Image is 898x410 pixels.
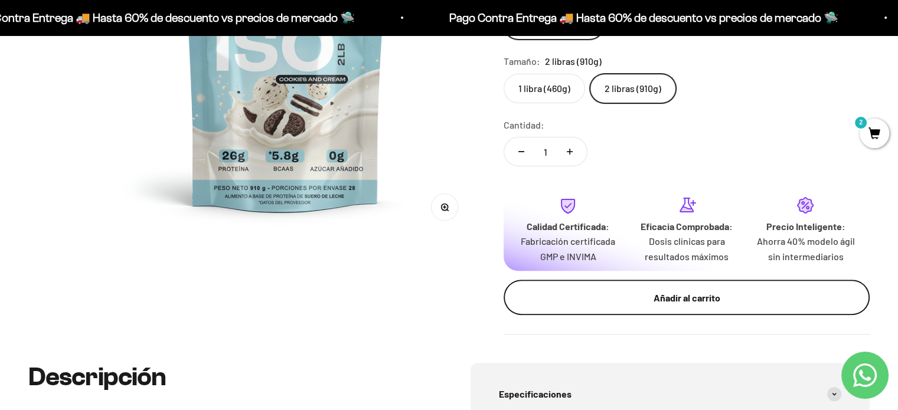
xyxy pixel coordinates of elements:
[504,117,544,133] label: Cantidad:
[553,137,587,166] button: Aumentar cantidad
[756,234,855,264] p: Ahorra 40% modelo ágil sin intermediarios
[518,234,618,264] p: Fabricación certificada GMP e INVIMA
[28,363,428,391] h2: Descripción
[641,221,733,232] strong: Eficacia Comprobada:
[854,116,868,130] mark: 2
[766,221,845,232] strong: Precio Inteligente:
[860,128,889,141] a: 2
[504,54,540,69] legend: Tamaño:
[527,290,846,306] div: Añadir al carrito
[504,280,870,315] button: Añadir al carrito
[499,386,572,402] span: Especificaciones
[527,221,609,232] strong: Calidad Certificada:
[637,234,737,264] p: Dosis clínicas para resultados máximos
[545,54,602,69] span: 2 libras (910g)
[504,137,538,166] button: Reducir cantidad
[440,8,830,27] p: Pago Contra Entrega 🚚 Hasta 60% de descuento vs precios de mercado 🛸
